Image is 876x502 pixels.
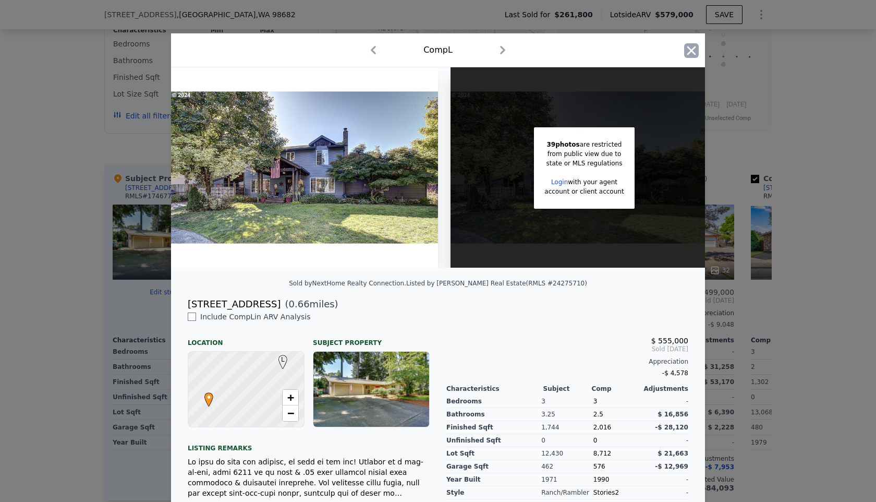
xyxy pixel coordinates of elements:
span: ( miles) [281,297,338,312]
div: Bedrooms [446,395,541,408]
div: 3 [541,395,593,408]
span: -$ 28,120 [655,424,688,431]
div: Bathrooms [446,408,541,421]
div: are restricted [544,140,624,149]
div: from public view due to [544,149,624,159]
div: 0 [541,434,593,447]
div: • [202,392,208,399]
div: Adjustments [640,385,688,393]
div: Lot Sqft [446,447,541,460]
div: Ranch/Rambler [541,486,593,499]
div: Year Built [446,473,541,486]
div: 2.5 [593,408,641,421]
span: with your agent [568,178,617,186]
div: L [276,355,282,361]
div: Characteristics [446,385,543,393]
div: Listed by [PERSON_NAME] Real Estate (RMLS #24275710) [406,280,587,287]
span: 8,712 [593,450,611,457]
div: account or client account [544,187,624,196]
span: 3 [593,398,598,405]
a: Zoom out [283,405,298,421]
span: $ 555,000 [651,337,688,345]
div: 1971 [541,473,593,486]
span: Sold [DATE] [446,345,688,353]
span: L [276,355,290,364]
span: 0 [593,437,598,444]
span: -$ 12,969 [655,463,688,470]
div: Listing remarks [188,436,430,452]
a: Zoom in [283,390,298,405]
span: • [202,389,216,405]
span: 39 photos [546,141,579,148]
span: Include Comp L in ARV Analysis [196,313,315,321]
div: Appreciation [446,357,688,366]
div: [STREET_ADDRESS] [188,297,281,312]
div: 1990 [593,473,641,486]
div: 1,744 [541,421,593,434]
div: - [641,486,688,499]
div: Comp L [423,44,453,56]
span: $ 21,663 [658,450,688,457]
div: - [641,395,688,408]
div: Style [446,486,541,499]
span: 2,016 [593,424,611,431]
div: state or MLS regulations [544,159,624,168]
div: Stories2 [593,486,641,499]
div: Sold by NextHome Realty Connection . [289,280,406,287]
span: 0.66 [289,298,310,309]
div: Garage Sqft [446,460,541,473]
div: 3.25 [541,408,593,421]
span: $ 16,856 [658,411,688,418]
img: Property Img [171,67,438,268]
div: - [641,434,688,447]
div: Subject Property [313,330,430,347]
div: Location [188,330,305,347]
div: 462 [541,460,593,473]
div: Subject [543,385,592,393]
div: 12,430 [541,447,593,460]
div: Comp [591,385,640,393]
a: Login [551,178,568,186]
div: Finished Sqft [446,421,541,434]
span: 576 [593,463,605,470]
span: + [287,391,294,404]
div: - [641,473,688,486]
span: − [287,407,294,420]
div: Lo ipsu do sita con adipisc, el sedd ei tem inc! Utlabor et d mag-al-eni, admi 6211 ve qu nost & ... [188,457,430,498]
span: -$ 4,578 [662,369,688,377]
div: Unfinished Sqft [446,434,541,447]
